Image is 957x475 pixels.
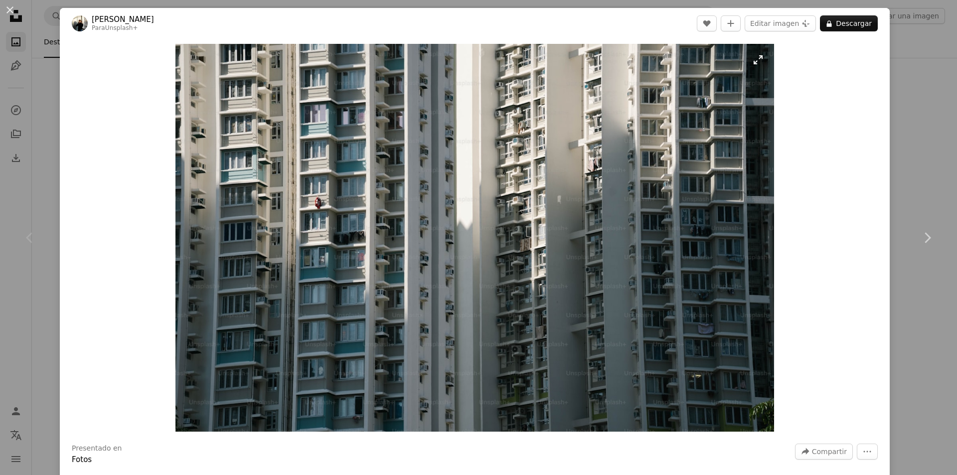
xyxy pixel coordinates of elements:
button: Más acciones [857,444,878,460]
button: Compartir esta imagen [795,444,853,460]
span: Compartir [812,444,847,459]
button: Añade a la colección [721,15,741,31]
button: Ampliar en esta imagen [175,44,774,432]
img: Altos edificios de apartamentos con muchas ventanas y balcones. [175,44,774,432]
a: [PERSON_NAME] [92,14,154,24]
button: Editar imagen [745,15,816,31]
a: Fotos [72,455,92,464]
h3: Presentado en [72,444,122,454]
a: Unsplash+ [105,24,138,31]
img: Ve al perfil de Giulia Squillace [72,15,88,31]
button: Descargar [820,15,878,31]
div: Para [92,24,154,32]
a: Siguiente [897,190,957,286]
button: Me gusta [697,15,717,31]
